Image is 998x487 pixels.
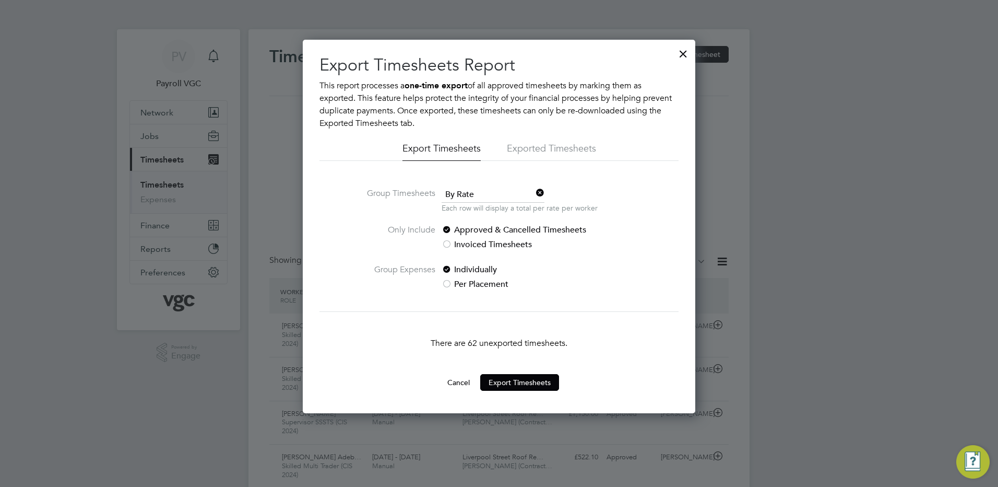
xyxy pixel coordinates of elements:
[319,337,679,350] p: There are 62 unexported timesheets.
[319,54,679,76] h2: Export Timesheets Report
[357,263,435,291] label: Group Expenses
[319,79,679,130] p: This report processes a of all approved timesheets by marking them as exported. This feature help...
[507,142,596,161] li: Exported Timesheets
[439,374,478,391] button: Cancel
[442,224,616,236] label: Approved & Cancelled Timesheets
[442,238,616,251] label: Invoiced Timesheets
[480,374,559,391] button: Export Timesheets
[402,142,481,161] li: Export Timesheets
[442,263,616,276] label: Individually
[357,187,435,211] label: Group Timesheets
[357,224,435,251] label: Only Include
[442,203,598,213] p: Each row will display a total per rate per worker
[442,278,616,291] label: Per Placement
[405,80,468,90] b: one-time export
[442,187,544,203] span: By Rate
[956,445,990,479] button: Engage Resource Center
